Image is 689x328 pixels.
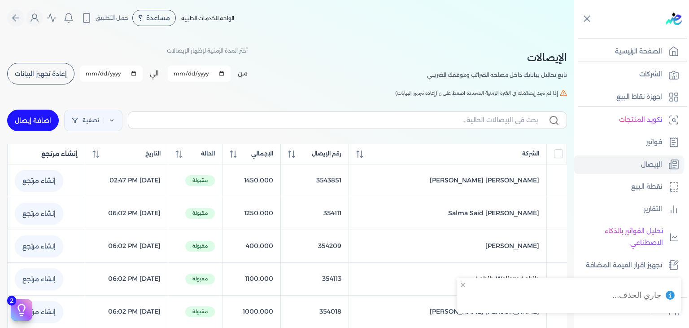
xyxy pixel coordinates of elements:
a: [PERSON_NAME] [PERSON_NAME] [356,176,539,185]
div: جاري الحذف... [612,289,661,301]
a: التقارير [574,200,684,219]
div: مساعدة [132,10,176,26]
span: الإجمالي [251,150,273,158]
button: close [460,281,467,288]
span: Labib Weliam Labib [476,274,539,284]
a: إنشاء مرتجع [15,268,63,290]
a: اجهزة نقاط البيع [574,88,684,106]
p: الإيصال [641,159,662,171]
a: [PERSON_NAME] [PERSON_NAME] [356,307,539,316]
span: إنشاء مرتجع [41,149,78,159]
img: logo [666,13,682,25]
span: حمل التطبيق [96,14,128,22]
span: التاريخ [145,150,161,158]
input: بحث في الإيصالات الحالية... [135,115,538,125]
p: تحليل الفواتير بالذكاء الاصطناعي [579,226,663,248]
p: اجهزة نقاط البيع [616,91,662,103]
p: الشركات [639,69,662,80]
p: تجهيز اقرار القيمة المضافة [586,260,662,271]
a: الصفحة الرئيسية [574,42,684,61]
span: إذا لم تجد إيصالاتك في الفترة الزمنية المحددة اضغط على زر (إعادة تجهيز البيانات) [395,89,558,97]
a: إنشاء مرتجع [15,301,63,323]
span: الشركة [522,150,539,158]
span: [PERSON_NAME] [485,241,539,251]
span: [PERSON_NAME] [PERSON_NAME] [430,307,539,316]
button: إعادة تجهيز البيانات [7,63,74,84]
h2: الإيصالات [427,49,567,66]
span: الواحه للخدمات الطبيه [181,15,234,22]
span: Salma Said [PERSON_NAME] [448,208,539,218]
button: حمل التطبيق [79,10,131,26]
a: اضافة إيصال [7,110,59,131]
label: من [238,69,248,78]
p: التقارير [644,204,662,215]
a: Labib Weliam Labib [356,274,539,284]
p: أختر المدة الزمنية لإظهار الإيصالات [167,45,248,57]
a: تكويد المنتجات [574,111,684,129]
p: تكويد المنتجات [619,114,662,126]
a: تحليل الفواتير بالذكاء الاصطناعي [574,222,684,252]
label: الي [150,69,159,78]
a: إنشاء مرتجع [15,170,63,191]
p: فواتير [646,137,662,148]
span: مساعدة [146,15,170,21]
a: فواتير [574,133,684,152]
a: نقطة البيع [574,177,684,196]
a: الإيصال [574,155,684,174]
span: الحالة [201,150,215,158]
a: إنشاء مرتجع [15,235,63,257]
a: [PERSON_NAME] [356,241,539,251]
span: إعادة تجهيز البيانات [15,71,67,77]
a: الشركات [574,65,684,84]
p: تابع تحاليل بياناتك داخل مصلحه الضرائب وموقفك الضريبي [427,69,567,81]
button: 2 [11,299,32,321]
p: نقطة البيع [631,181,662,193]
span: [PERSON_NAME] [PERSON_NAME] [430,176,539,185]
a: إنشاء مرتجع [15,203,63,224]
p: الصفحة الرئيسية [615,46,662,58]
a: تصفية [64,110,122,131]
a: Salma Said [PERSON_NAME] [356,208,539,218]
span: 2 [7,296,16,306]
a: تجهيز اقرار القيمة المضافة [574,256,684,275]
span: رقم الإيصال [312,150,341,158]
